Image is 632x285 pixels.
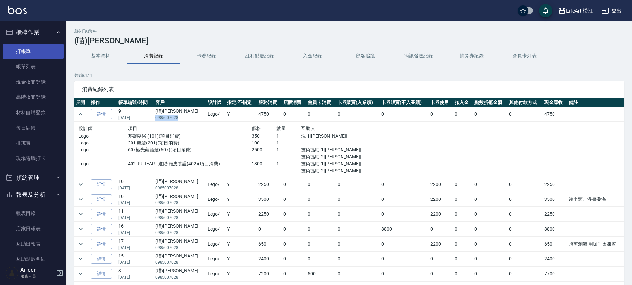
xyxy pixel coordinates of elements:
[76,194,86,204] button: expand row
[225,177,257,192] td: Y
[118,230,152,236] p: [DATE]
[339,48,392,64] button: 顧客追蹤
[79,133,128,140] p: Lego
[380,222,429,236] td: 8800
[225,237,257,251] td: Y
[91,239,112,249] a: 詳情
[473,237,508,251] td: 0
[252,133,277,140] p: 350
[498,48,551,64] button: 會員卡列表
[79,126,93,131] span: 設計師
[3,221,64,236] a: 店家日報表
[3,74,64,89] a: 現金收支登錄
[118,200,152,206] p: [DATE]
[257,98,281,107] th: 服務消費
[225,98,257,107] th: 指定/不指定
[543,252,567,266] td: 2400
[155,259,204,265] p: 0985007028
[380,237,429,251] td: 0
[76,269,86,279] button: expand row
[117,266,153,281] td: 3
[286,48,339,64] button: 入金紀錄
[127,48,180,64] button: 消費記錄
[20,273,54,279] p: 服務人員
[282,207,306,221] td: 0
[567,98,624,107] th: 備註
[276,160,301,167] p: 1
[380,98,429,107] th: 卡券販賣(不入業績)
[76,254,86,264] button: expand row
[118,215,152,221] p: [DATE]
[76,224,86,234] button: expand row
[225,107,257,122] td: Y
[128,140,251,146] p: 201 剪髮(201)(項目消費)
[507,107,543,122] td: 0
[180,48,233,64] button: 卡券紀錄
[301,160,375,167] p: 技術協助-1[[PERSON_NAME]]
[206,222,225,236] td: Lego /
[91,179,112,190] a: 詳情
[117,237,153,251] td: 17
[128,126,137,131] span: 項目
[89,98,117,107] th: 操作
[599,5,624,17] button: 登出
[453,222,472,236] td: 0
[206,98,225,107] th: 設計師
[380,252,429,266] td: 0
[507,98,543,107] th: 其他付款方式
[543,237,567,251] td: 650
[91,269,112,279] a: 詳情
[74,36,624,45] h3: (喵)[PERSON_NAME]
[154,207,206,221] td: (喵)[PERSON_NAME]
[154,177,206,192] td: (喵)[PERSON_NAME]
[257,237,281,251] td: 650
[252,140,277,146] p: 100
[543,222,567,236] td: 8800
[257,177,281,192] td: 2250
[429,266,453,281] td: 0
[155,274,204,280] p: 0985007028
[117,98,153,107] th: 帳單編號/時間
[3,120,64,136] a: 每日結帳
[429,192,453,206] td: 2200
[380,207,429,221] td: 0
[336,107,380,122] td: 0
[380,266,429,281] td: 0
[306,222,336,236] td: 0
[118,259,152,265] p: [DATE]
[225,252,257,266] td: Y
[306,207,336,221] td: 0
[453,98,472,107] th: 扣入金
[543,177,567,192] td: 2250
[429,98,453,107] th: 卡券使用
[429,237,453,251] td: 2200
[306,192,336,206] td: 0
[507,222,543,236] td: 0
[380,192,429,206] td: 0
[336,237,380,251] td: 0
[453,237,472,251] td: 0
[74,98,89,107] th: 展開
[336,252,380,266] td: 0
[507,252,543,266] td: 0
[282,222,306,236] td: 0
[206,252,225,266] td: Lego /
[282,252,306,266] td: 0
[336,207,380,221] td: 0
[306,237,336,251] td: 0
[252,146,277,153] p: 2500
[3,136,64,151] a: 排班表
[336,192,380,206] td: 0
[91,109,112,119] a: 詳情
[257,252,281,266] td: 2400
[20,267,54,273] h5: Ailleen
[155,185,204,191] p: 0985007028
[118,245,152,251] p: [DATE]
[301,126,315,131] span: 互助人
[282,237,306,251] td: 0
[257,107,281,122] td: 4750
[3,186,64,203] button: 報表及分析
[74,29,624,33] h2: 顧客詳細資料
[154,222,206,236] td: (喵)[PERSON_NAME]
[282,98,306,107] th: 店販消費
